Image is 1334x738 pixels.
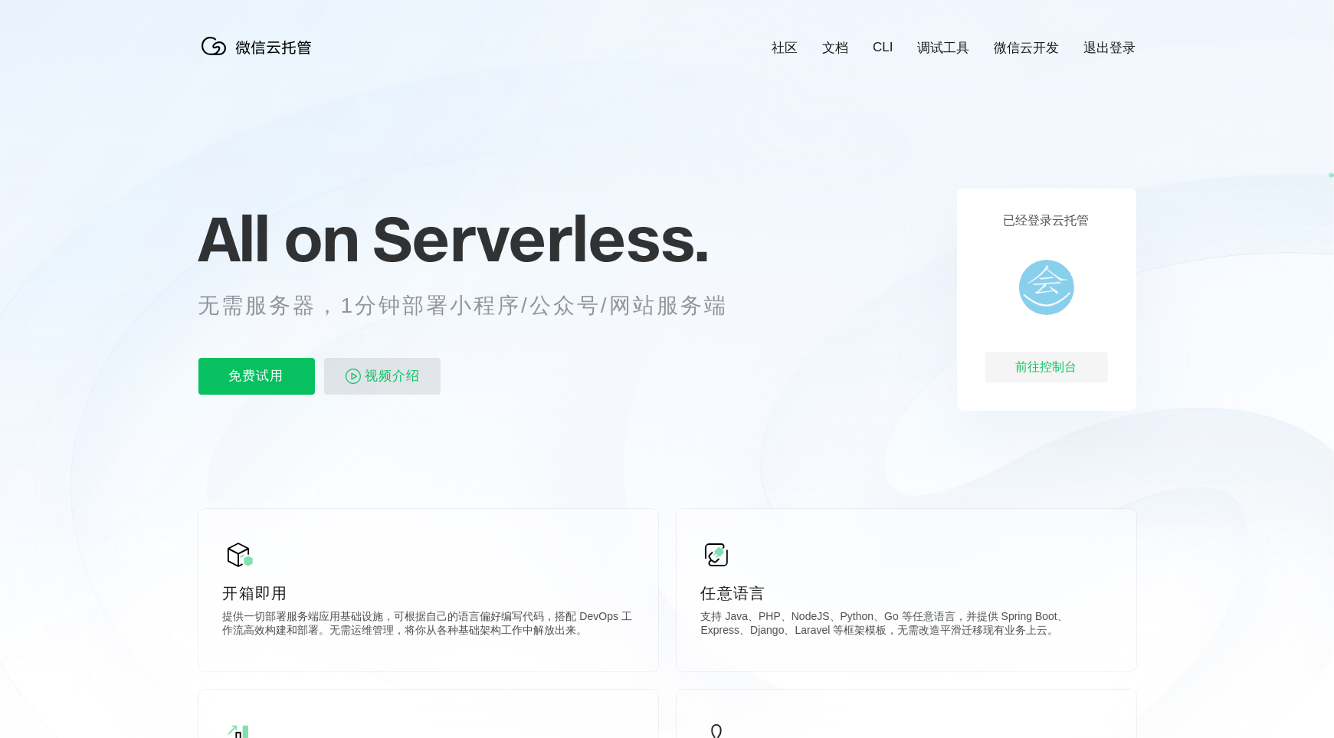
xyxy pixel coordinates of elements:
[995,39,1060,57] a: 微信云开发
[198,200,359,277] span: All on
[701,610,1112,641] p: 支持 Java、PHP、NodeJS、Python、Go 等任意语言，并提供 Spring Boot、Express、Django、Laravel 等框架模板，无需改造平滑迁移现有业务上云。
[772,39,798,57] a: 社区
[344,367,362,385] img: video_play.svg
[918,39,970,57] a: 调试工具
[873,40,893,55] a: CLI
[198,290,756,321] p: 无需服务器，1分钟部署小程序/公众号/网站服务端
[1084,39,1136,57] a: 退出登录
[1004,213,1090,229] p: 已经登录云托管
[198,358,315,395] p: 免费试用
[223,582,634,604] p: 开箱即用
[985,352,1108,382] div: 前往控制台
[223,610,634,641] p: 提供一切部署服务端应用基础设施，可根据自己的语言偏好编写代码，搭配 DevOps 工作流高效构建和部署。无需运维管理，将你从各种基础架构工作中解放出来。
[822,39,848,57] a: 文档
[198,31,321,61] img: 微信云托管
[198,51,321,64] a: 微信云托管
[373,200,710,277] span: Serverless.
[701,582,1112,604] p: 任意语言
[365,358,421,395] span: 视频介绍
